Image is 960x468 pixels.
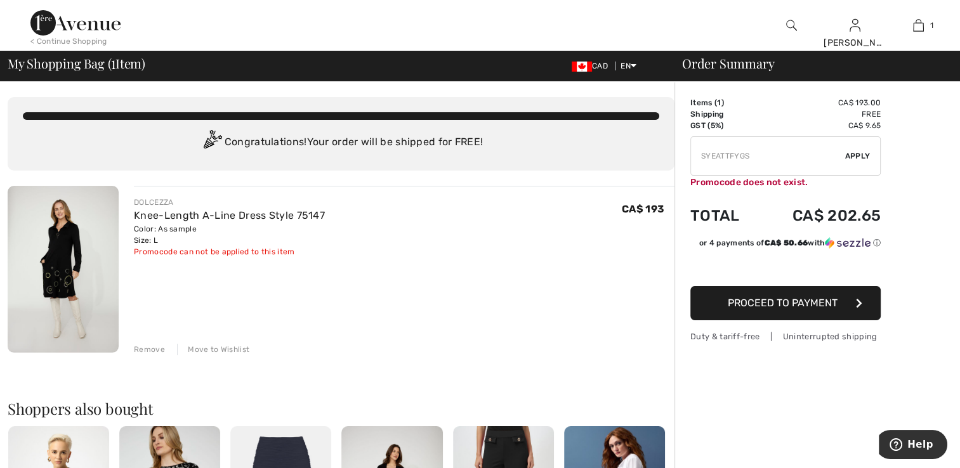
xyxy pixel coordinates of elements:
div: Congratulations! Your order will be shipped for FREE! [23,130,659,155]
div: DOLCEZZA [134,197,325,208]
td: CA$ 202.65 [758,194,881,237]
span: 1 [930,20,933,31]
img: Knee-Length A-Line Dress Style 75147 [8,186,119,353]
span: Apply [845,150,871,162]
td: Total [690,194,758,237]
div: or 4 payments of with [699,237,881,249]
div: Remove [134,344,165,355]
div: Color: As sample Size: L [134,223,325,246]
span: CAD [572,62,613,70]
a: 1 [887,18,949,33]
div: Promocode does not exist. [690,176,881,189]
span: Proceed to Payment [728,297,838,309]
span: CA$ 193 [622,203,664,215]
a: Sign In [850,19,860,31]
div: Move to Wishlist [177,344,249,355]
img: Canadian Dollar [572,62,592,72]
td: Free [758,108,881,120]
iframe: Opens a widget where you can find more information [879,430,947,462]
img: search the website [786,18,797,33]
span: My Shopping Bag ( Item) [8,57,145,70]
td: GST (5%) [690,120,758,131]
span: 1 [717,98,721,107]
img: Sezzle [825,237,871,249]
iframe: PayPal-paypal [690,253,881,282]
span: CA$ 50.66 [764,238,808,247]
div: or 4 payments ofCA$ 50.66withSezzle Click to learn more about Sezzle [690,237,881,253]
img: 1ère Avenue [30,10,121,36]
span: EN [621,62,636,70]
img: Congratulation2.svg [199,130,225,155]
input: Promo code [691,137,845,175]
div: Promocode can not be applied to this item [134,246,325,257]
div: Duty & tariff-free | Uninterrupted shipping [690,330,881,342]
div: < Continue Shopping [30,36,107,47]
h2: Shoppers also bought [8,401,674,416]
button: Proceed to Payment [690,286,881,320]
img: My Info [850,18,860,33]
span: 1 [111,54,115,70]
a: Knee-Length A-Line Dress Style 75147 [134,209,325,221]
div: [PERSON_NAME] [824,36,886,49]
td: Items ( ) [690,97,758,108]
div: Order Summary [667,57,952,70]
td: CA$ 193.00 [758,97,881,108]
td: Shipping [690,108,758,120]
img: My Bag [913,18,924,33]
td: CA$ 9.65 [758,120,881,131]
